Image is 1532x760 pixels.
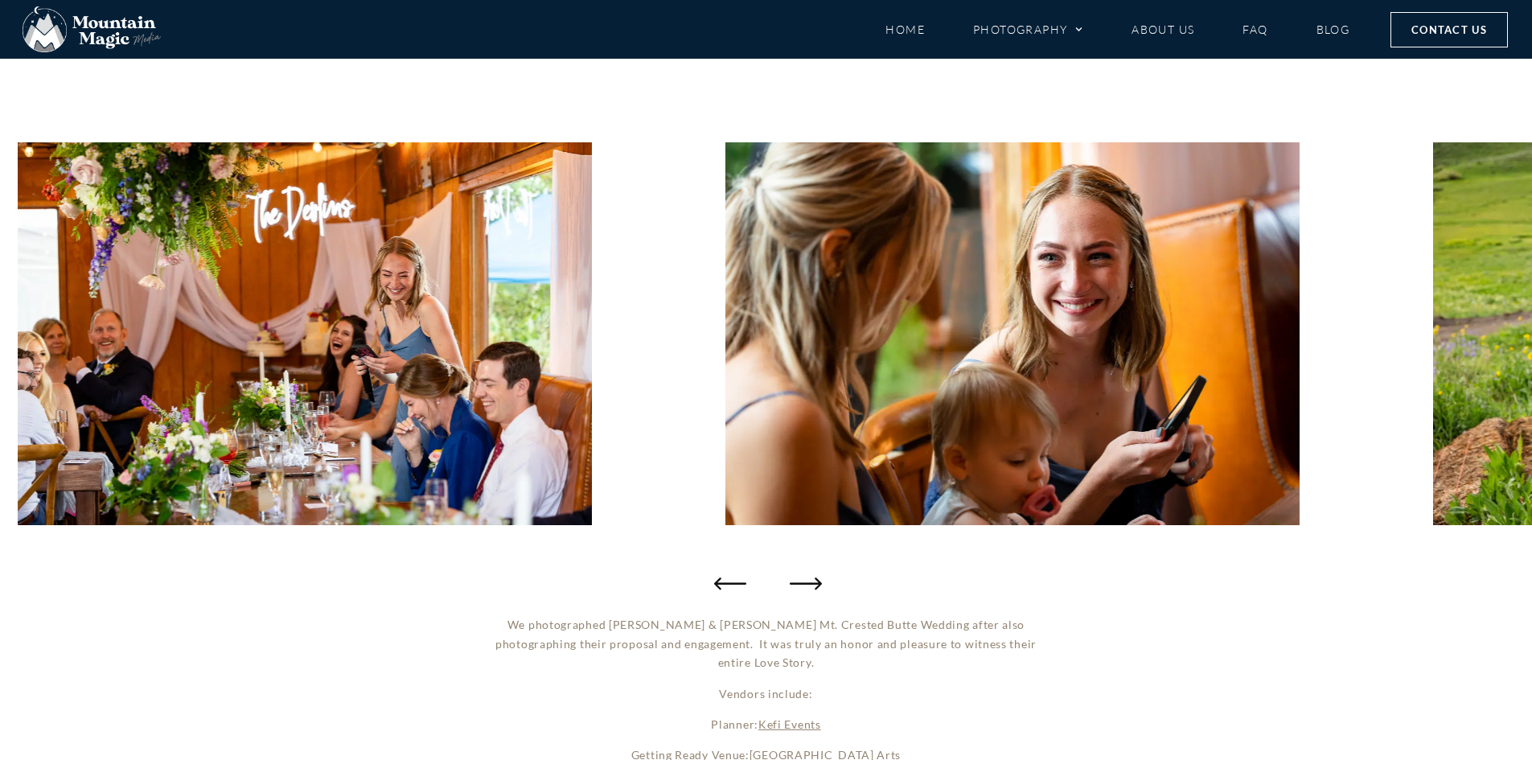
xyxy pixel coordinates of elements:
[1411,21,1487,39] span: Contact Us
[490,715,1043,734] p: Planner:
[490,615,1043,672] p: We photographed [PERSON_NAME] & [PERSON_NAME] Mt. Crested Butte Wedding after also photographing ...
[1316,15,1350,43] a: Blog
[885,15,925,43] a: Home
[1132,15,1194,43] a: About Us
[1242,15,1267,43] a: FAQ
[973,15,1083,43] a: Photography
[18,142,592,525] img: laughing weddings speech Crested Butte photographer Gunnison photographers Colorado photography -...
[1390,12,1508,47] a: Contact Us
[758,717,821,731] a: Kefi Events
[787,567,819,599] div: Next slide
[714,567,746,599] div: Previous slide
[490,684,1043,704] p: Vendors include:
[23,6,161,53] img: Mountain Magic Media photography logo Crested Butte Photographer
[885,15,1350,43] nav: Menu
[725,142,1300,525] div: 16 / 64
[18,142,592,525] div: 15 / 64
[725,142,1300,525] img: Mt. CB Wedding Garden weddings venues Kefi Events planner Crested Butte photographer Gunnison pho...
